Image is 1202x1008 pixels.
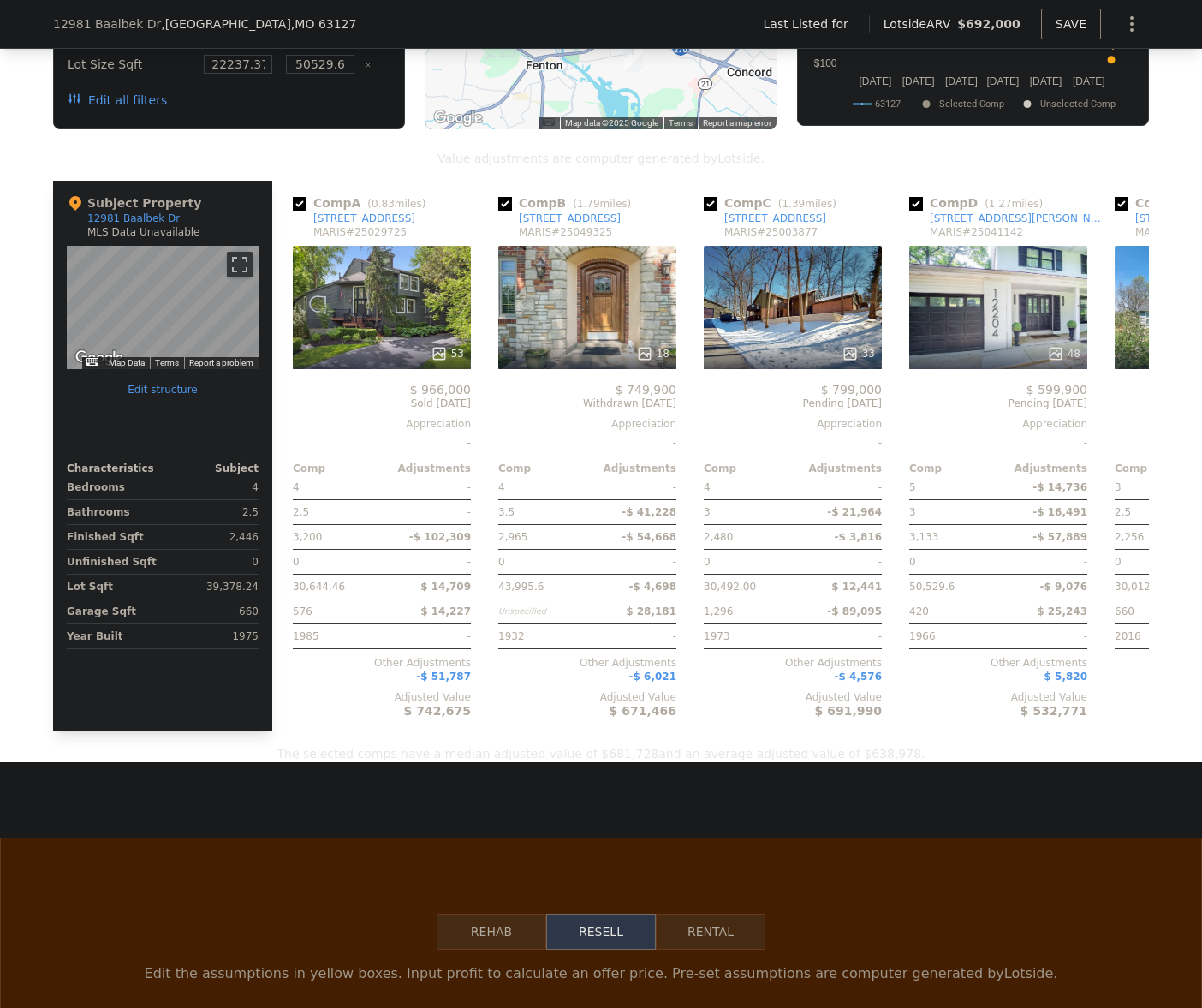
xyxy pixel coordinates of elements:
div: - [293,431,471,455]
span: ( miles) [566,198,638,210]
div: Bedrooms [67,475,159,499]
button: Resell [546,914,656,950]
div: - [796,624,882,648]
div: 2.5 [166,500,259,524]
button: Edit structure [67,383,259,397]
span: -$ 89,095 [827,605,882,617]
div: Comp [704,462,793,475]
span: -$ 14,736 [1032,481,1087,493]
span: 30,492.00 [704,581,756,593]
div: Finished Sqft [67,525,159,549]
span: $ 5,820 [1044,671,1087,683]
div: Other Adjustments [498,656,676,670]
div: Year Built [67,624,159,648]
div: 2.5 [293,500,378,524]
span: Last Listed for [764,15,855,33]
span: 2,965 [498,531,527,543]
span: 2,256 [1115,531,1144,543]
div: Comp B [498,194,638,212]
text: [DATE] [987,75,1020,87]
a: Terms [155,358,179,367]
text: [DATE] [945,75,978,87]
text: $100 [814,57,837,69]
span: $ 742,675 [404,704,471,718]
div: 660 [166,599,259,623]
a: Report a problem [189,358,253,367]
div: [STREET_ADDRESS] [519,212,621,225]
div: - [591,550,676,574]
div: Comp [909,462,998,475]
text: [DATE] [1030,75,1062,87]
span: $ 25,243 [1037,605,1087,617]
div: 1966 [909,624,995,648]
span: Pending [DATE] [704,397,882,410]
text: [DATE] [860,75,892,87]
span: 3,133 [909,531,938,543]
div: Map [67,246,259,369]
span: 5 [909,481,916,493]
div: Edit the assumptions in yellow boxes. Input profit to calculate an offer price. Pre-set assumptio... [67,963,1135,984]
img: Google [430,107,486,129]
span: Lotside ARV [884,15,957,33]
div: Subject [163,462,259,475]
span: 660 [1115,605,1134,617]
div: 39,378.24 [166,575,259,599]
div: - [591,475,676,499]
div: Appreciation [293,417,471,431]
span: 1.39 [782,198,805,210]
img: Google [71,347,128,369]
span: $ 691,990 [815,704,882,718]
span: ( miles) [771,198,843,210]
button: Map Data [109,357,145,369]
div: Subject Property [67,194,201,212]
div: Lot Size Sqft [68,52,193,76]
div: - [1002,550,1087,574]
span: $ 28,181 [626,605,676,617]
div: MLS Data Unavailable [87,225,200,239]
a: Terms [669,118,693,128]
div: 1985 [293,624,378,648]
div: Appreciation [909,417,1087,431]
span: 1.79 [577,198,600,210]
div: - [796,550,882,574]
span: 3 [1115,481,1122,493]
span: 1,296 [704,605,733,617]
span: 1.27 [989,198,1012,210]
button: Clear [365,62,372,69]
span: , MO 63127 [291,17,357,31]
div: - [385,624,471,648]
span: 2,480 [704,531,733,543]
div: Street View [67,246,259,369]
span: Sold [DATE] [293,397,471,410]
span: 0 [498,556,505,568]
div: Value adjustments are computer generated by Lotside . [53,150,1149,167]
span: $ 671,466 [610,704,676,718]
div: Comp C [704,194,843,212]
span: -$ 4,576 [835,671,882,683]
div: 3 [704,500,789,524]
div: MARIS # 25029725 [313,225,407,239]
div: Bathrooms [67,500,159,524]
span: -$ 21,964 [827,506,882,518]
span: $ 14,227 [420,605,471,617]
div: 3 [909,500,995,524]
div: Garage Sqft [67,599,159,623]
div: - [385,550,471,574]
a: [STREET_ADDRESS] [293,212,415,225]
div: MARIS # 25041142 [930,225,1023,239]
div: [STREET_ADDRESS][PERSON_NAME] [930,212,1108,225]
span: $692,000 [957,17,1021,31]
div: Other Adjustments [704,656,882,670]
a: Open this area in Google Maps (opens a new window) [430,107,486,129]
span: ( miles) [978,198,1050,210]
div: - [385,500,471,524]
span: $ 599,900 [1026,383,1087,397]
span: $ 799,000 [821,383,882,397]
div: MARIS # 25049325 [519,225,612,239]
span: 4 [498,481,505,493]
div: - [498,431,676,455]
text: [DATE] [902,75,935,87]
div: Comp D [909,194,1050,212]
div: Lot Sqft [67,575,159,599]
div: 1932 [498,624,584,648]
